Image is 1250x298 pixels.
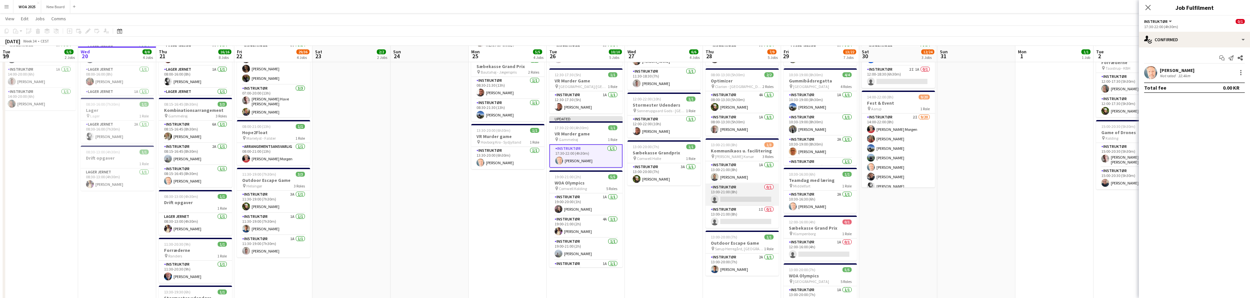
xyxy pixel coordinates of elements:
span: 1/1 [608,125,617,130]
app-card-role: Instruktør1A1/111:30-19:00 (7h30m)[PERSON_NAME] [237,235,310,257]
span: 13:00-20:00 (7h) [711,235,737,239]
span: 13:30-19:30 (6h) [164,289,191,294]
span: Clarion - [GEOGRAPHIC_DATA] [715,84,762,89]
span: Week 34 [22,39,38,44]
span: Wed [627,49,636,55]
span: 29/36 [296,49,309,54]
span: 25 [470,52,480,60]
span: 24 [392,52,401,60]
span: 15:00-20:30 (5h30m) [1101,124,1135,129]
div: 0.00 KR [1223,84,1240,91]
app-job-card: 14:00-20:00 (6h)3/3City Adventure [GEOGRAPHIC_DATA]3 RolesInstruktør2A1/114:00-20:00 (6h)[PERSON_... [3,21,76,110]
span: [GEOGRAPHIC_DATA]/[GEOGRAPHIC_DATA] [559,84,608,89]
span: Marielyst - Falster [246,136,276,141]
span: 1 Role [686,156,695,161]
span: [GEOGRAPHIC_DATA] [793,84,829,89]
app-card-role: Instruktør4A1/108:00-13:30 (5h30m)[PERSON_NAME] [706,91,779,114]
span: 1 Role [608,84,617,89]
app-card-role: Instruktør1/112:00-22:00 (10h)[PERSON_NAME] [627,115,701,138]
app-job-card: 11:30-20:30 (9h)1/1Forræderne Randers1 RoleInstruktør1/111:30-20:30 (9h)[PERSON_NAME] [159,238,232,283]
span: Hovborg Kro - Sydjylland [481,140,521,145]
h3: Fest & Event [862,100,935,106]
span: Jobs [35,16,45,22]
h3: Teamdag med læring [784,177,857,183]
span: 5 Roles [606,186,617,191]
div: 12:00-16:00 (4h)0/1Sæbekasse Grand Prix Klampenborg1 RoleInstruktør1A0/112:00-16:00 (4h) [784,216,857,261]
h3: Drift opgaver [159,200,232,205]
div: 7 Jobs [843,55,856,60]
app-card-role: Instruktør1/112:00-17:30 (5h30m)[PERSON_NAME] [1096,95,1169,117]
div: 08:30-16:00 (7h30m)1/1Lager Lager1 RoleLager Jernet2A1/108:30-16:00 (7h30m)[PERSON_NAME] [81,98,154,143]
span: Instruktør [1144,19,1168,24]
span: Sonnerupgaard Gods - [GEOGRAPHIC_DATA] [637,108,686,113]
span: Tue [549,49,557,55]
span: 9/20 [919,95,930,99]
span: Tue [3,49,10,55]
span: 1 [1017,52,1026,60]
app-card-role: Instruktør1A1/108:00-13:30 (5h30m)[PERSON_NAME] [706,114,779,136]
span: 21 [158,52,167,60]
span: 1 Role [686,108,695,113]
span: 11:30-20:30 (9h) [164,242,191,247]
span: [PERSON_NAME] Korsør [715,154,754,159]
app-job-card: 12:00-17:30 (5h30m)2/2Forræderne Taastrup - KBH2 RolesInstruktør1A1/112:00-17:30 (5h30m)[PERSON_N... [1096,50,1169,117]
h3: VR Murder game [471,133,544,139]
app-card-role: Instruktør2A1/113:00-20:00 (7h)[PERSON_NAME] [706,254,779,276]
span: Sun [393,49,401,55]
h3: Game of Drones [1096,130,1169,135]
span: Taastrup - KBH [1106,66,1130,71]
app-card-role: Lager Jernet1/108:30-13:00 (4h30m)[PERSON_NAME] [159,213,232,235]
app-card-role: Instruktør1A1/119:00-21:00 (2h) [549,260,623,282]
span: Thu [159,49,167,55]
span: Mon [471,49,480,55]
app-job-card: 08:00-13:30 (5h30m)2/2Optimizer Clarion - [GEOGRAPHIC_DATA]2 RolesInstruktør4A1/108:00-13:30 (5h3... [706,68,779,136]
span: 1 Role [139,161,149,166]
span: 2 Roles [528,70,539,75]
app-job-card: Updated17:30-22:00 (4h30m)1/1VR Murder game Gammelrøj1 RoleInstruktør1/117:30-22:00 (4h30m)[PERSO... [549,116,623,168]
h3: Sæbekasse Grandprix [627,150,701,156]
a: Jobs [32,14,47,23]
span: 5/5 [533,49,542,54]
app-card-role: Arrangementsansvarlig1/108:00-21:00 (13h)[PERSON_NAME] Morgen [237,143,310,165]
app-card-role: Instruktør1/111:30-20:30 (9h)[PERSON_NAME] [159,261,232,283]
app-job-card: 12:30-17:30 (5h)1/1VR Murder Game [GEOGRAPHIC_DATA]/[GEOGRAPHIC_DATA]1 RoleInstruktør1A1/112:30-1... [549,68,623,114]
h3: Outdoor Escape Game [237,177,310,183]
app-job-card: 13:00-21:00 (8h)1/3Kommunikaos u. facilitering [PERSON_NAME] Korsør3 RolesInstruktør1A1/113:00-21... [706,138,779,228]
span: Mon [1018,49,1026,55]
app-card-role: Instruktør2A1/108:15-16:45 (8h30m)[PERSON_NAME] [159,143,232,165]
div: 08:30-13:00 (4h30m)1/1Drift opgaver1 RoleLager Jernet1/108:30-13:00 (4h30m)[PERSON_NAME] [81,146,154,191]
a: Edit [18,14,31,23]
span: Klampenborg [793,231,816,236]
app-card-role: Instruktør1A1/119:00-20:00 (1h)[PERSON_NAME] [549,193,623,216]
app-job-card: 15:00-20:30 (5h30m)2/2Game of Drones Kolding2 RolesInstruktør1/115:00-20:30 (5h30m)[PERSON_NAME] ... [1096,120,1169,189]
app-card-role: Instruktør1A1/112:00-17:30 (5h30m)[PERSON_NAME] [1096,73,1169,95]
app-card-role: Instruktør1/114:00-20:00 (6h)[PERSON_NAME] [3,88,76,110]
div: 4 Jobs [690,55,700,60]
span: Sørup Herregård, [GEOGRAPHIC_DATA] [715,246,764,251]
span: Randers [168,254,182,258]
app-card-role: Instruktør1/108:30-21:30 (13h)[PERSON_NAME] [471,77,544,99]
h3: VR Murder Game [549,78,623,84]
span: 1/1 [530,128,539,133]
div: 5 Jobs [768,55,778,60]
span: 0/1 [842,219,852,224]
app-card-role: Instruktør1/108:30-21:30 (13h)[PERSON_NAME] [471,99,544,121]
app-card-role: Instruktør0/113:00-21:00 (8h) [706,184,779,206]
div: [PERSON_NAME] [1160,67,1194,73]
div: 2 Jobs [377,55,387,60]
span: Tue [1096,49,1104,55]
span: 08:30-16:00 (7h30m) [86,102,120,107]
span: View [5,16,14,22]
app-job-card: 08:30-21:30 (13h)2/2Sæbekasse Grand Prix Bautahøj - Jægerspris2 RolesInstruktør1/108:30-21:30 (13... [471,54,544,121]
div: [DATE] [5,38,20,44]
span: 1/1 [296,124,305,129]
app-job-card: 07:00-20:00 (13h)23/30Byfest Kolding18 RolesInstruktør3A3/307:00-20:00 (13h)[PERSON_NAME][PERSON_... [237,21,310,117]
span: 1 Role [920,106,930,111]
div: 12:00-22:00 (10h)1/1Stormester Udendørs Sonnerupgaard Gods - [GEOGRAPHIC_DATA]1 RoleInstruktør1/1... [627,93,701,138]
